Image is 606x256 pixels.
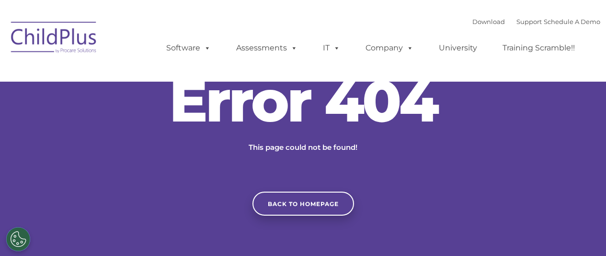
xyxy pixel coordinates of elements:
a: Schedule A Demo [544,18,600,25]
font: | [472,18,600,25]
a: University [429,38,487,58]
a: Download [472,18,505,25]
img: ChildPlus by Procare Solutions [6,15,102,63]
a: Assessments [227,38,307,58]
a: Back to homepage [252,192,354,216]
h2: Error 404 [160,72,447,130]
a: Support [516,18,542,25]
p: This page could not be found! [203,142,404,153]
a: IT [313,38,350,58]
button: Cookies Settings [6,227,30,251]
a: Training Scramble!! [493,38,584,58]
a: Software [157,38,220,58]
a: Company [356,38,423,58]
